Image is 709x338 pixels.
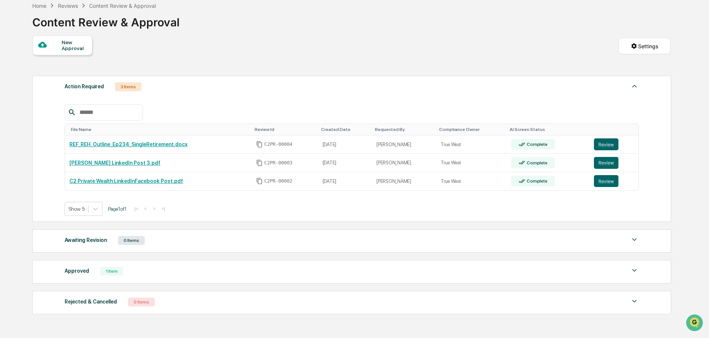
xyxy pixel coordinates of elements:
[74,126,90,131] span: Pylon
[15,93,48,101] span: Preclearance
[321,127,369,132] div: Toggle SortBy
[4,91,51,104] a: 🖐️Preclearance
[65,266,89,276] div: Approved
[69,141,187,147] a: REF_REH_Outline_Ep234_SingleRetirement.docx
[594,175,634,187] a: Review
[61,93,92,101] span: Attestations
[264,178,293,184] span: C2PR-00002
[126,59,135,68] button: Start new chat
[618,38,670,54] button: Settings
[89,3,156,9] div: Content Review & Approval
[594,157,634,169] a: Review
[4,105,50,118] a: 🔎Data Lookup
[108,206,127,212] span: Page 1 of 1
[318,154,372,172] td: [DATE]
[7,94,13,100] div: 🖐️
[159,206,167,212] button: >|
[69,178,183,184] a: C2 Private Wealth LinkedInFacebook Post.pdf
[65,82,104,91] div: Action Required
[128,298,155,306] div: 0 Items
[525,160,547,165] div: Complete
[118,236,145,245] div: 0 Items
[100,267,123,276] div: 1 Item
[436,154,507,172] td: True West
[685,314,705,334] iframe: Open customer support
[142,206,149,212] button: <
[375,127,433,132] div: Toggle SortBy
[71,127,249,132] div: Toggle SortBy
[52,125,90,131] a: Powered byPylon
[436,172,507,190] td: True West
[32,10,180,29] div: Content Review & Approval
[15,108,47,115] span: Data Lookup
[65,297,117,306] div: Rejected & Cancelled
[372,172,436,190] td: [PERSON_NAME]
[51,91,95,104] a: 🗄️Attestations
[594,138,618,150] button: Review
[318,172,372,190] td: [DATE]
[32,3,46,9] div: Home
[594,175,618,187] button: Review
[595,127,636,132] div: Toggle SortBy
[54,94,60,100] div: 🗄️
[256,160,263,166] span: Copy Id
[7,57,21,70] img: 1746055101610-c473b297-6a78-478c-a979-82029cc54cd1
[372,154,436,172] td: [PERSON_NAME]
[25,57,122,64] div: Start new chat
[264,141,293,147] span: C2PR-00004
[510,127,587,132] div: Toggle SortBy
[58,3,78,9] div: Reviews
[594,138,634,150] a: Review
[594,157,618,169] button: Review
[630,266,639,275] img: caret
[65,235,107,245] div: Awaiting Revision
[436,135,507,154] td: True West
[525,178,547,184] div: Complete
[255,127,315,132] div: Toggle SortBy
[7,16,135,27] p: How can we help?
[62,39,86,51] div: New Approval
[318,135,372,154] td: [DATE]
[69,160,160,166] a: [PERSON_NAME] LinkedIn Post 3.pdf
[630,297,639,306] img: caret
[256,178,263,184] span: Copy Id
[7,108,13,114] div: 🔎
[25,64,94,70] div: We're available if you need us!
[264,160,293,166] span: C2PR-00003
[372,135,436,154] td: [PERSON_NAME]
[132,206,141,212] button: |<
[525,142,547,147] div: Complete
[150,206,158,212] button: >
[115,82,141,91] div: 3 Items
[439,127,504,132] div: Toggle SortBy
[256,141,263,148] span: Copy Id
[630,82,639,91] img: caret
[630,235,639,244] img: caret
